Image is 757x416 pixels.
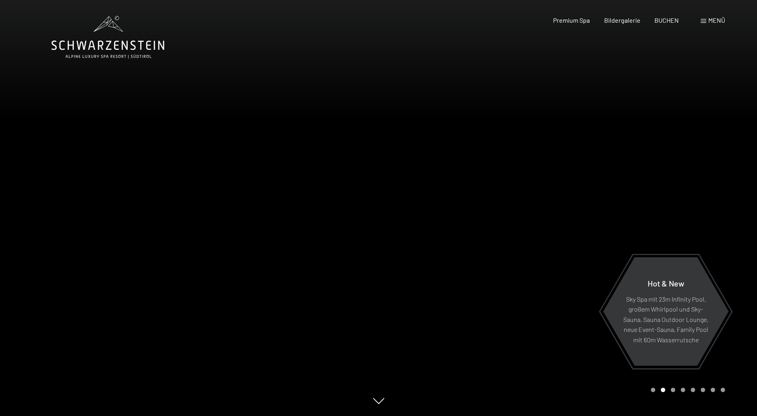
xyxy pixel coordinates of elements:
div: Carousel Page 4 [681,388,685,392]
div: Carousel Page 8 [721,388,725,392]
div: Carousel Page 3 [671,388,675,392]
div: Carousel Page 7 [711,388,715,392]
a: Premium Spa [553,16,590,24]
div: Carousel Page 1 [651,388,655,392]
span: Hot & New [648,278,684,288]
a: Bildergalerie [604,16,640,24]
a: Hot & New Sky Spa mit 23m Infinity Pool, großem Whirlpool und Sky-Sauna, Sauna Outdoor Lounge, ne... [603,257,729,366]
span: Menü [708,16,725,24]
p: Sky Spa mit 23m Infinity Pool, großem Whirlpool und Sky-Sauna, Sauna Outdoor Lounge, neue Event-S... [623,294,709,345]
div: Carousel Pagination [648,388,725,392]
div: Carousel Page 5 [691,388,695,392]
div: Carousel Page 2 (Current Slide) [661,388,665,392]
div: Carousel Page 6 [701,388,705,392]
a: BUCHEN [654,16,679,24]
